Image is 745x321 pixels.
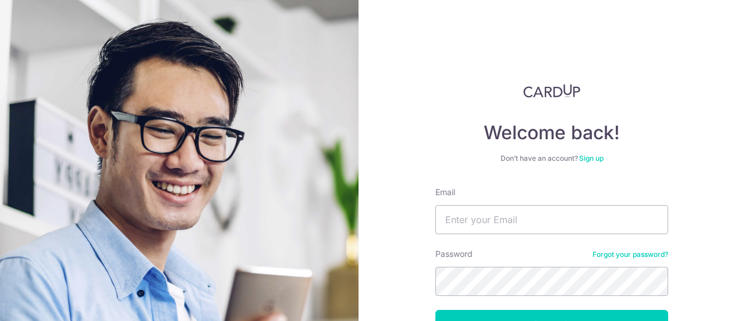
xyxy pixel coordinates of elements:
[435,186,455,198] label: Email
[579,154,604,163] a: Sign up
[435,248,473,260] label: Password
[435,205,668,234] input: Enter your Email
[593,250,668,259] a: Forgot your password?
[523,84,580,98] img: CardUp Logo
[435,121,668,144] h4: Welcome back!
[435,154,668,163] div: Don’t have an account?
